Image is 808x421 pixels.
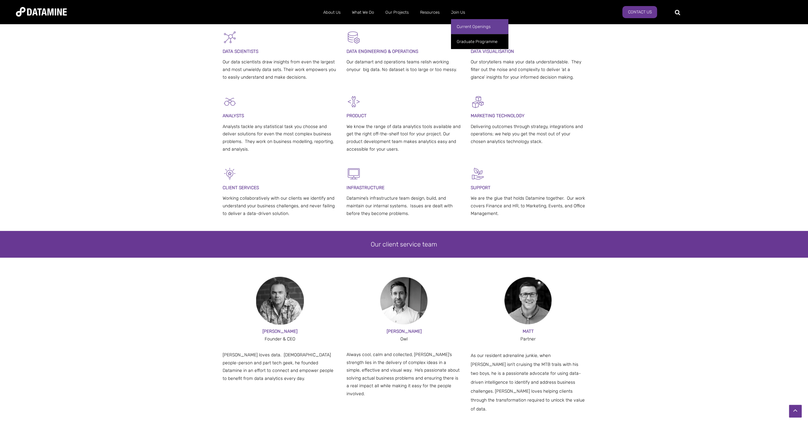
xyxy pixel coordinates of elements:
img: matt mug-1 [504,277,552,325]
span: Partner [520,336,536,342]
span: DATA SCIENTISTS [223,49,258,54]
a: About Us [318,4,346,21]
img: Client Services [223,167,237,181]
a: Join Us [445,4,471,21]
p: Working collaboratively with our clients we identify and understand your business challenges, and... [223,195,338,217]
img: Paul-2-1-150x150 [256,277,304,325]
p: Datamine’s infrastructure team design, build, and maintain our internal systems. Issues are dealt... [347,195,461,217]
span: SUPPORT [471,185,490,190]
a: Contact Us [622,6,657,18]
span: CLI [223,185,229,190]
a: Resources [414,4,445,21]
p: We know the range of data analytics tools available and get the right off-the-shelf tool for your... [347,123,461,153]
div: Owl [347,335,461,343]
span: ENT SERVICES [229,185,259,190]
span: As our resident adrenaline junkie, when [PERSON_NAME] isn’t cruising the MTB trails with his two ... [471,353,585,412]
img: IT [347,167,361,181]
p: Analysts tackle any statistical task you choose and deliver solutions for even the most complex b... [223,123,338,153]
span: [PERSON_NAME] [386,329,421,334]
img: Digital Activation [471,95,485,109]
p: Delivering outcomes through strategy, integrations and operations; we help you get the most out o... [471,123,586,146]
a: Current Openings [451,19,508,34]
p: Our data scientists draw insights from even the largest and most unwieldy data sets. Their work e... [223,58,338,81]
span: [PERSON_NAME] [262,329,297,334]
a: Our Projects [380,4,414,21]
img: Datamine [16,7,67,17]
span: ANALYSTS [223,113,244,118]
span: MATT [523,329,534,334]
a: What We Do [346,4,380,21]
span: Our client service team [371,240,437,248]
img: Graph - Network [223,30,237,45]
span: Always cool, calm and collected, [PERSON_NAME]’s strength lies in the delivery of complex ideas i... [347,352,460,396]
a: Graduate Programme [451,34,508,49]
p: We are the glue that holds Datamine together. Our work covers Finance and HR, to Marketing, Event... [471,195,586,217]
span: DATA ENGINEERING & OPERATIONS [347,49,418,54]
span: INFRASTRUCTURE [347,185,384,190]
img: Development [347,95,361,109]
img: Analysts [223,95,237,109]
img: Mentor [471,167,485,181]
span: [PERSON_NAME] loves data. [DEMOGRAPHIC_DATA] people-person and part tech geek, he founded Datamin... [223,352,333,381]
img: Datamart [347,30,361,45]
span: MARKETING TECHNOLOGY [471,113,525,118]
span: PRODUCT [347,113,367,118]
p: Our datamart and operations teams relish working onyour big data. No dataset is too large or too ... [347,58,461,74]
p: Our storytellers make your data understandable. They filter out the noise and complexity to deliv... [471,58,586,81]
img: Bruce [380,277,428,325]
span: DATA VISUALISATION [471,49,514,54]
div: Founder & CEO [223,335,338,343]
